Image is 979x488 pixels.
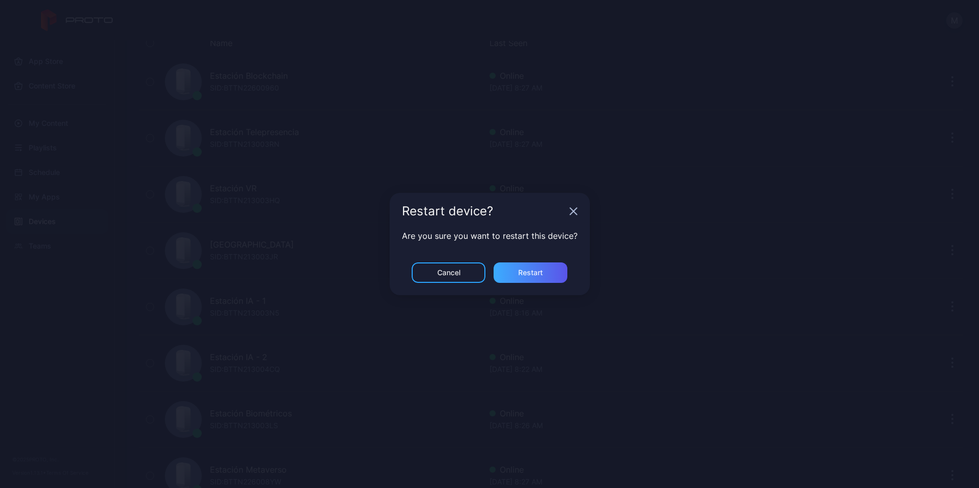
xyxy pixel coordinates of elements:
[402,230,578,242] p: Are you sure you want to restart this device?
[402,205,565,217] div: Restart device?
[494,262,567,283] button: Restart
[412,262,485,283] button: Cancel
[518,269,543,277] div: Restart
[437,269,460,277] div: Cancel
